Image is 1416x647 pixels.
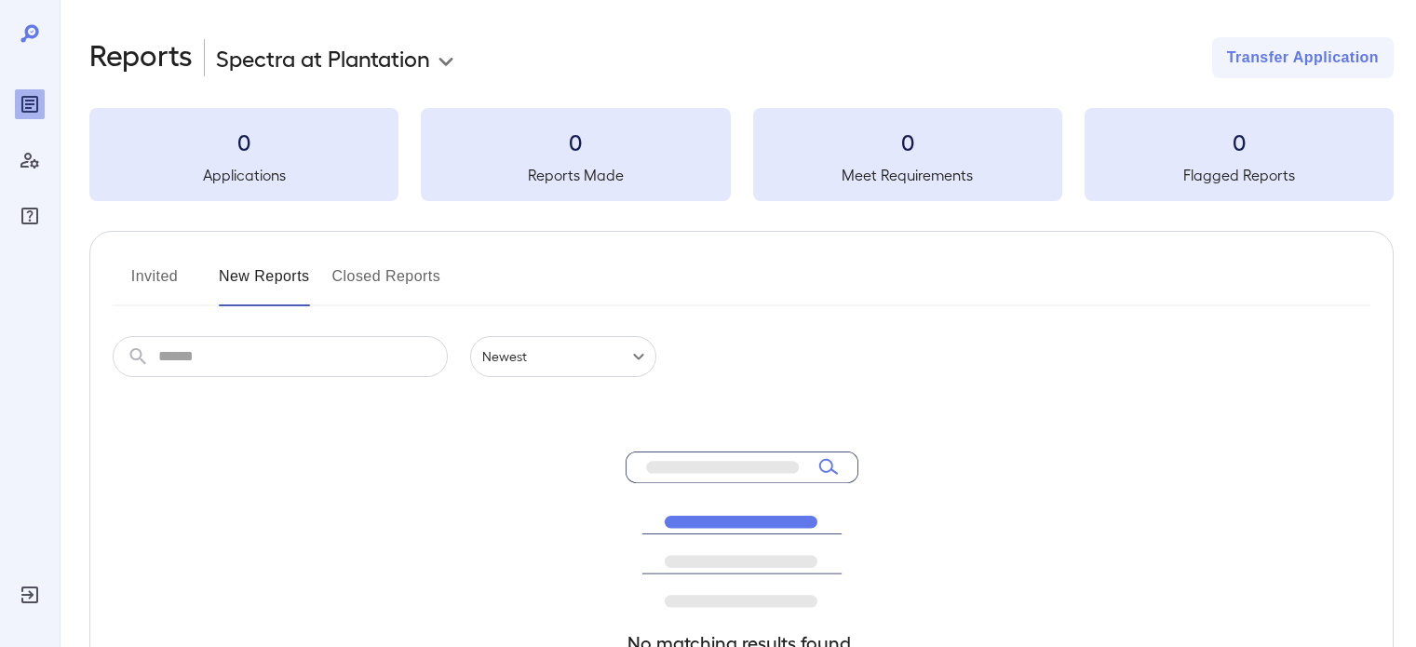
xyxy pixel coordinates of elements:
[89,164,398,186] h5: Applications
[216,43,430,73] p: Spectra at Plantation
[113,262,196,306] button: Invited
[753,127,1062,156] h3: 0
[219,262,310,306] button: New Reports
[1085,164,1394,186] h5: Flagged Reports
[89,108,1394,201] summary: 0Applications0Reports Made0Meet Requirements0Flagged Reports
[470,336,656,377] div: Newest
[1085,127,1394,156] h3: 0
[421,127,730,156] h3: 0
[89,127,398,156] h3: 0
[15,89,45,119] div: Reports
[421,164,730,186] h5: Reports Made
[15,145,45,175] div: Manage Users
[332,262,441,306] button: Closed Reports
[15,201,45,231] div: FAQ
[89,37,193,78] h2: Reports
[15,580,45,610] div: Log Out
[1212,37,1394,78] button: Transfer Application
[753,164,1062,186] h5: Meet Requirements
